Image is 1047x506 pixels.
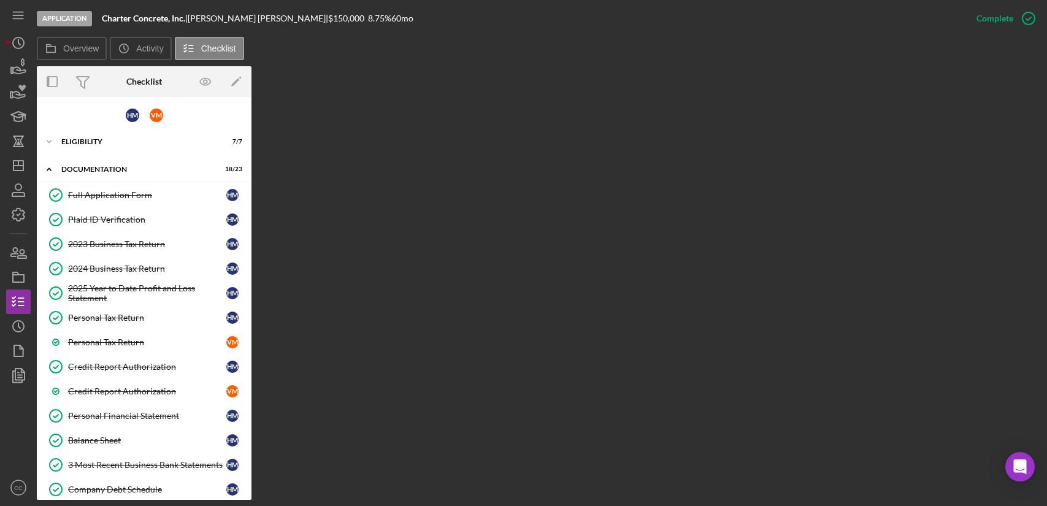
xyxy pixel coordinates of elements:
[226,483,239,496] div: H M
[43,453,245,477] a: 3 Most Recent Business Bank StatementsHM
[368,13,391,23] div: 8.75 %
[175,37,244,60] button: Checklist
[328,13,364,23] span: $150,000
[68,460,226,470] div: 3 Most Recent Business Bank Statements
[68,362,226,372] div: Credit Report Authorization
[68,215,226,224] div: Plaid ID Verification
[226,410,239,422] div: H M
[43,355,245,379] a: Credit Report AuthorizationHM
[43,281,245,305] a: 2025 Year to Date Profit and Loss StatementHM
[68,283,226,303] div: 2025 Year to Date Profit and Loss Statement
[226,238,239,250] div: H M
[126,77,162,86] div: Checklist
[43,330,245,355] a: Personal Tax ReturnVM
[220,138,242,145] div: 7 / 7
[43,256,245,281] a: 2024 Business Tax ReturnHM
[37,37,107,60] button: Overview
[226,361,239,373] div: H M
[68,435,226,445] div: Balance Sheet
[43,232,245,256] a: 2023 Business Tax ReturnHM
[976,6,1013,31] div: Complete
[68,337,226,347] div: Personal Tax Return
[188,13,328,23] div: [PERSON_NAME] [PERSON_NAME] |
[68,264,226,274] div: 2024 Business Tax Return
[43,477,245,502] a: Company Debt ScheduleHM
[61,166,212,173] div: Documentation
[43,207,245,232] a: Plaid ID VerificationHM
[110,37,171,60] button: Activity
[1005,452,1035,481] div: Open Intercom Messenger
[226,459,239,471] div: H M
[68,190,226,200] div: Full Application Form
[68,313,226,323] div: Personal Tax Return
[68,386,226,396] div: Credit Report Authorization
[14,485,23,491] text: CC
[226,385,239,397] div: V M
[201,44,236,53] label: Checklist
[126,109,139,122] div: H M
[391,13,413,23] div: 60 mo
[68,239,226,249] div: 2023 Business Tax Return
[964,6,1041,31] button: Complete
[68,411,226,421] div: Personal Financial Statement
[226,312,239,324] div: H M
[37,11,92,26] div: Application
[226,263,239,275] div: H M
[6,475,31,500] button: CC
[43,305,245,330] a: Personal Tax ReturnHM
[150,109,163,122] div: V M
[220,166,242,173] div: 18 / 23
[226,287,239,299] div: H M
[102,13,185,23] b: Charter Concrete, Inc.
[136,44,163,53] label: Activity
[43,404,245,428] a: Personal Financial StatementHM
[226,213,239,226] div: H M
[43,183,245,207] a: Full Application FormHM
[102,13,188,23] div: |
[43,428,245,453] a: Balance SheetHM
[226,434,239,447] div: H M
[68,485,226,494] div: Company Debt Schedule
[43,379,245,404] a: Credit Report AuthorizationVM
[61,138,212,145] div: Eligibility
[226,189,239,201] div: H M
[63,44,99,53] label: Overview
[226,336,239,348] div: V M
